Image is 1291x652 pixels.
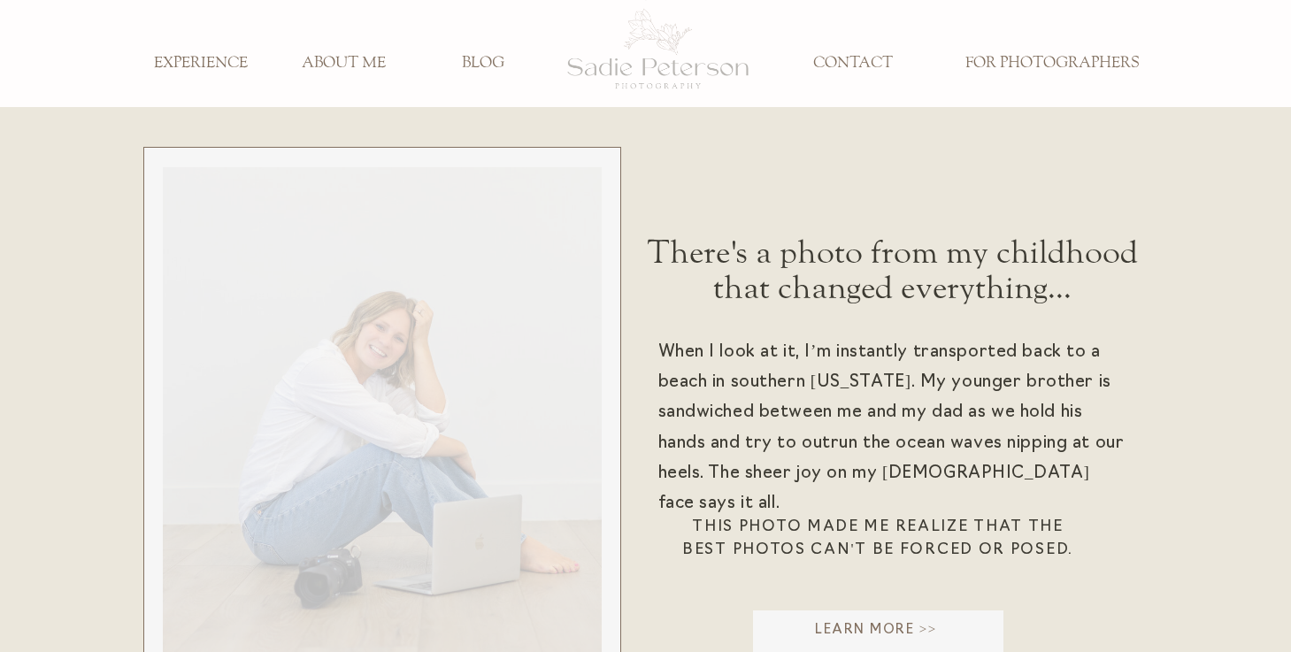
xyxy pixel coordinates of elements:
a: EXPERIENCE [142,54,259,73]
a: Learn More >> [749,621,1003,648]
a: ABOUT ME [286,54,403,73]
a: FOR PHOTOGRAPHERS [953,54,1152,73]
h2: There's a photo from my childhood that changed everything... [628,235,1157,317]
a: CONTACT [795,54,911,73]
a: BLOG [425,54,542,73]
h3: This photo made me realize that the best photos can't be forced or posed. [672,516,1084,570]
div: When I look at it, I’m instantly transported back to a beach in southern [US_STATE]. My younger b... [658,338,1130,561]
